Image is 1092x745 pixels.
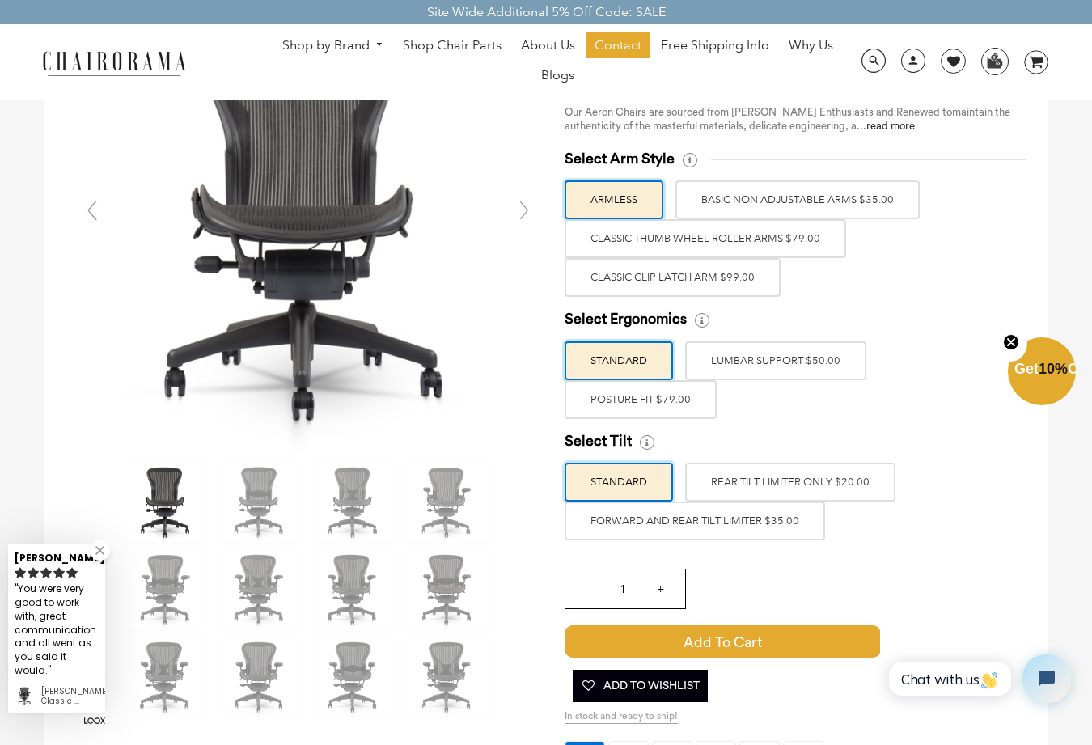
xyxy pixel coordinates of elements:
img: Herman Miller Classic Aeron Chair | Black | Size C - chairorama [313,462,394,543]
label: STANDARD [565,463,673,502]
a: read more [866,121,915,131]
span: Our Aeron Chairs are sourced from [PERSON_NAME] Enthusiasts and Renewed to [565,107,952,117]
div: Herman Miller Classic Aeron Chair | Black | Size C [41,687,99,706]
span: Select Ergonomics [565,310,687,328]
span: Get Off [1014,361,1089,377]
span: Select Tilt [565,432,632,451]
img: chairorama [33,49,195,77]
a: About Us [513,32,583,58]
a: Blogs [533,62,582,88]
span: Contact [595,37,641,54]
img: Herman Miller Classic Aeron Chair | Black | Size C - chairorama [125,637,206,717]
label: BASIC NON ADJUSTABLE ARMS $35.00 [675,180,920,219]
span: Select Arm Style [565,150,675,168]
div: You were very good to work with, great communication and all went as you said it would. [15,581,99,680]
label: LUMBAR SUPPORT $50.00 [685,341,866,380]
img: Herman Miller Classic Aeron Chair | Black | Size C - chairorama [219,637,300,717]
img: Herman Miller Classic Aeron Chair | Black | Size C - chairorama [219,462,300,543]
label: FORWARD AND REAR TILT LIMITER $35.00 [565,502,825,540]
img: Herman Miller Classic Aeron Chair | Black | Size C - chairorama [125,549,206,630]
iframe: Tidio Chat [871,641,1085,717]
a: Herman Miller Classic Aeron Chair | Black | Size C - chairorama [76,210,540,225]
div: Get10%OffClose teaser [1008,339,1076,407]
img: WhatsApp_Image_2024-07-12_at_16.23.01.webp [982,49,1007,73]
img: Herman Miller Classic Aeron Chair | Black | Size C - chairorama [125,462,206,543]
svg: rating icon full [53,567,65,578]
label: POSTURE FIT $79.00 [565,380,717,419]
a: Contact [586,32,650,58]
a: Shop by Brand [274,33,392,58]
span: In stock and ready to ship! [565,710,678,724]
svg: rating icon full [15,567,26,578]
span: Why Us [789,37,833,54]
a: Shop Chair Parts [395,32,510,58]
img: Herman Miller Classic Aeron Chair | Black | Size C - chairorama [219,549,300,630]
span: Add To Wishlist [581,670,700,702]
span: Free Shipping Info [661,37,769,54]
input: + [641,569,680,608]
button: Add to Cart [565,625,881,658]
input: - [565,569,604,608]
nav: DesktopNavigation [264,32,853,92]
button: Add To Wishlist [573,670,708,702]
label: ARMLESS [565,180,663,219]
label: Classic Clip Latch Arm $99.00 [565,258,781,297]
span: Shop Chair Parts [403,37,502,54]
span: 10% [1039,361,1068,377]
svg: rating icon full [28,567,39,578]
a: Why Us [781,32,841,58]
img: Herman Miller Classic Aeron Chair | Black | Size C - chairorama [407,637,488,717]
span: Blogs [541,67,574,84]
div: [PERSON_NAME] [15,545,99,565]
img: Herman Miller Classic Aeron Chair | Black | Size C - chairorama [407,549,488,630]
img: Herman Miller Classic Aeron Chair | Black | Size C - chairorama [313,549,394,630]
label: Classic Thumb Wheel Roller Arms $79.00 [565,219,846,258]
svg: rating icon full [40,567,52,578]
button: Close teaser [995,324,1027,362]
label: REAR TILT LIMITER ONLY $20.00 [685,463,895,502]
img: Herman Miller Classic Aeron Chair | Black | Size C - chairorama [407,462,488,543]
a: Free Shipping Info [653,32,777,58]
svg: rating icon full [66,567,78,578]
label: STANDARD [565,341,673,380]
img: Herman Miller Classic Aeron Chair | Black | Size C - chairorama [313,637,394,717]
span: About Us [521,37,575,54]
